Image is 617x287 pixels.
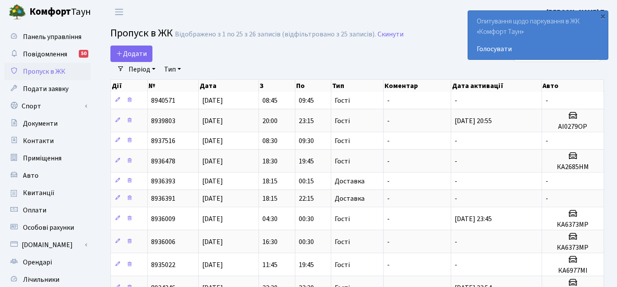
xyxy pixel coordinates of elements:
[335,117,350,124] span: Гості
[151,136,175,146] span: 8937516
[384,80,451,92] th: Коментар
[387,96,390,105] span: -
[331,80,384,92] th: Тип
[4,236,91,254] a: [DOMAIN_NAME]
[110,46,152,62] a: Додати
[546,267,601,275] h5: КА6977МІ
[455,214,492,224] span: [DATE] 23:45
[148,80,199,92] th: №
[387,176,390,186] span: -
[546,194,548,203] span: -
[202,136,223,146] span: [DATE]
[199,80,259,92] th: Дата
[378,30,404,39] a: Скинути
[262,176,278,186] span: 18:15
[23,205,46,215] span: Оплати
[477,44,599,54] a: Голосувати
[451,80,542,92] th: Дата активації
[202,116,223,126] span: [DATE]
[151,176,175,186] span: 8936393
[23,171,39,180] span: Авто
[455,136,457,146] span: -
[4,202,91,219] a: Оплати
[455,194,457,203] span: -
[299,157,314,166] span: 19:45
[4,150,91,167] a: Приміщення
[546,7,607,17] b: [PERSON_NAME] П.
[23,67,65,76] span: Пропуск в ЖК
[23,223,74,232] span: Особові рахунки
[151,194,175,203] span: 8936391
[546,221,601,229] h5: КА6373МР
[262,194,278,203] span: 18:15
[455,260,457,270] span: -
[598,12,607,20] div: ×
[299,116,314,126] span: 23:15
[23,119,58,128] span: Документи
[110,26,173,41] span: Пропуск в ЖК
[151,96,175,105] span: 8940571
[387,194,390,203] span: -
[4,98,91,115] a: Спорт
[202,157,223,166] span: [DATE]
[335,178,365,185] span: Доставка
[546,163,601,171] h5: КА2685НМ
[29,5,71,19] b: Комфорт
[4,28,91,46] a: Панель управління
[546,244,601,252] h5: КА6373МР
[262,260,278,270] span: 11:45
[335,97,350,104] span: Гості
[387,136,390,146] span: -
[23,136,54,146] span: Контакти
[299,260,314,270] span: 19:45
[202,176,223,186] span: [DATE]
[111,80,148,92] th: Дії
[4,254,91,271] a: Орендарі
[4,63,91,80] a: Пропуск в ЖК
[455,116,492,126] span: [DATE] 20:55
[335,215,350,222] span: Гості
[455,96,457,105] span: -
[23,49,67,59] span: Повідомлення
[202,96,223,105] span: [DATE]
[4,46,91,63] a: Повідомлення50
[175,30,376,39] div: Відображено з 1 по 25 з 26 записів (відфільтровано з 25 записів).
[29,5,91,20] span: Таун
[299,136,314,146] span: 09:30
[299,237,314,247] span: 00:30
[262,214,278,224] span: 04:30
[151,116,175,126] span: 8939803
[387,237,390,247] span: -
[161,62,184,77] a: Тип
[455,176,457,186] span: -
[23,188,55,198] span: Квитанції
[151,260,175,270] span: 8935022
[335,195,365,202] span: Доставка
[546,136,548,146] span: -
[455,157,457,166] span: -
[262,116,278,126] span: 20:00
[262,237,278,247] span: 16:30
[4,80,91,98] a: Подати заявку
[151,237,175,247] span: 8936006
[23,153,61,163] span: Приміщення
[151,157,175,166] span: 8936478
[4,184,91,202] a: Квитанції
[9,3,26,21] img: logo.png
[4,115,91,132] a: Документи
[4,219,91,236] a: Особові рахунки
[4,167,91,184] a: Авто
[295,80,332,92] th: По
[116,49,147,59] span: Додати
[387,116,390,126] span: -
[23,84,68,94] span: Подати заявку
[546,176,548,186] span: -
[299,96,314,105] span: 09:45
[335,261,350,268] span: Гості
[151,214,175,224] span: 8936009
[387,260,390,270] span: -
[79,50,88,58] div: 50
[202,214,223,224] span: [DATE]
[546,96,548,105] span: -
[259,80,295,92] th: З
